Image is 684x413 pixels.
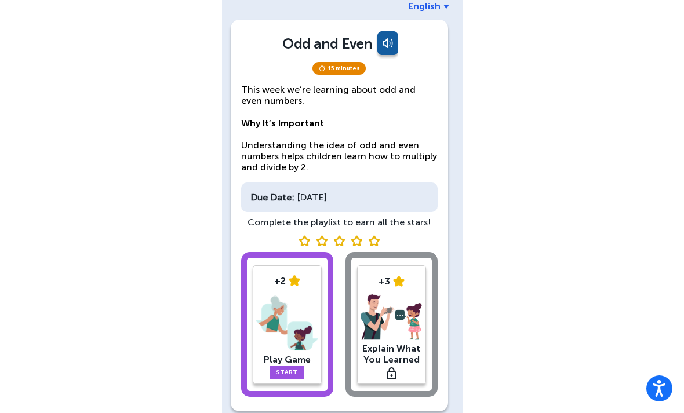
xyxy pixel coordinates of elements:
[312,62,366,75] span: 15 minutes
[241,217,438,228] div: Complete the playlist to earn all the stars!
[270,366,304,379] a: Start
[241,118,324,129] strong: Why It’s Important
[408,1,441,12] span: English
[256,275,318,286] div: +2
[256,354,318,365] div: Play Game
[289,275,300,286] img: star
[282,35,372,52] div: Odd and Even
[241,84,438,173] p: This week we’re learning about odd and even numbers. Understanding the idea of odd and even numbe...
[241,233,438,245] div: Trigger Stonly widget
[241,182,438,212] div: [DATE]
[250,192,294,203] div: Due Date:
[318,65,326,72] img: timer.svg
[387,366,396,378] div: Trigger Stonly widget
[256,293,318,353] img: play-game.png
[408,1,449,12] a: English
